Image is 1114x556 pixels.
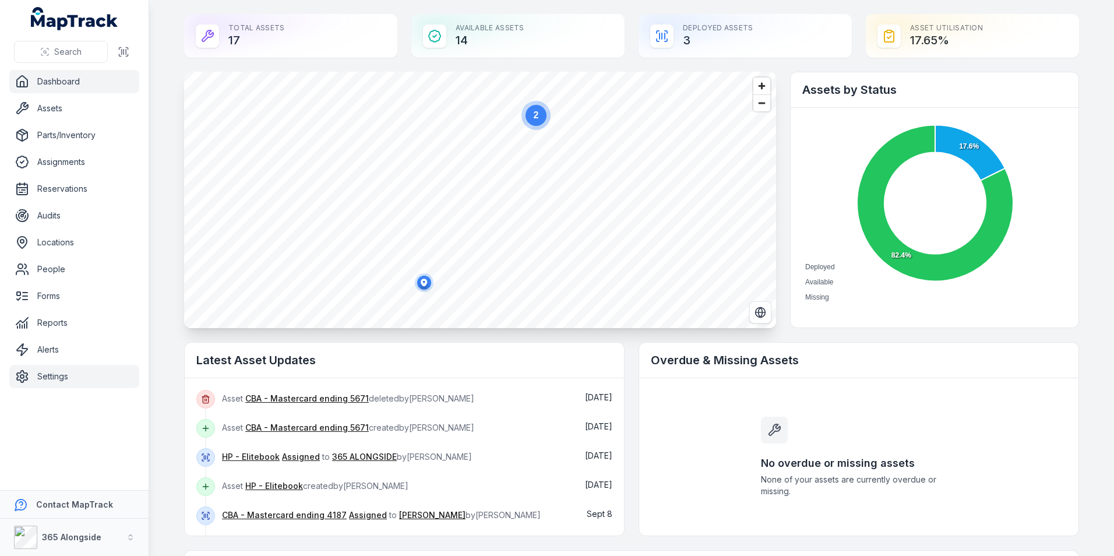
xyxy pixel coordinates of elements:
[9,231,139,254] a: Locations
[31,7,118,30] a: MapTrack
[349,509,387,521] a: Assigned
[585,421,612,431] span: [DATE]
[651,352,1067,368] h2: Overdue & Missing Assets
[585,451,612,460] time: 09/09/2025, 12:13:02 pm
[222,509,347,521] a: CBA - Mastercard ending 4187
[805,278,833,286] span: Available
[9,150,139,174] a: Assignments
[196,352,612,368] h2: Latest Asset Updates
[222,510,541,520] span: to by [PERSON_NAME]
[9,70,139,93] a: Dashboard
[802,82,1067,98] h2: Assets by Status
[805,293,829,301] span: Missing
[9,204,139,227] a: Audits
[587,509,612,519] span: Sept 8
[9,258,139,281] a: People
[9,124,139,147] a: Parts/Inventory
[585,480,612,490] time: 09/09/2025, 12:11:22 pm
[282,451,320,463] a: Assigned
[753,78,770,94] button: Zoom in
[587,509,612,519] time: 08/09/2025, 3:19:29 pm
[222,481,408,491] span: Asset created by [PERSON_NAME]
[184,72,776,328] canvas: Map
[399,509,466,521] a: [PERSON_NAME]
[222,451,280,463] a: HP - Elitebook
[749,301,771,323] button: Switch to Satellite View
[585,392,612,402] span: [DATE]
[245,422,369,434] a: CBA - Mastercard ending 5671
[9,338,139,361] a: Alerts
[534,110,539,120] text: 2
[222,452,472,462] span: to by [PERSON_NAME]
[761,474,957,497] span: None of your assets are currently overdue or missing.
[9,177,139,200] a: Reservations
[585,421,612,431] time: 09/09/2025, 3:08:29 pm
[332,451,397,463] a: 365 ALONGSIDE
[9,284,139,308] a: Forms
[42,532,101,542] strong: 365 Alongside
[245,480,303,492] a: HP - Elitebook
[805,263,835,271] span: Deployed
[585,480,612,490] span: [DATE]
[9,97,139,120] a: Assets
[585,451,612,460] span: [DATE]
[36,499,113,509] strong: Contact MapTrack
[54,46,82,58] span: Search
[222,423,474,432] span: Asset created by [PERSON_NAME]
[9,365,139,388] a: Settings
[222,393,474,403] span: Asset deleted by [PERSON_NAME]
[585,392,612,402] time: 09/09/2025, 3:09:17 pm
[9,311,139,335] a: Reports
[761,455,957,471] h3: No overdue or missing assets
[14,41,108,63] button: Search
[245,393,369,404] a: CBA - Mastercard ending 5671
[753,94,770,111] button: Zoom out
